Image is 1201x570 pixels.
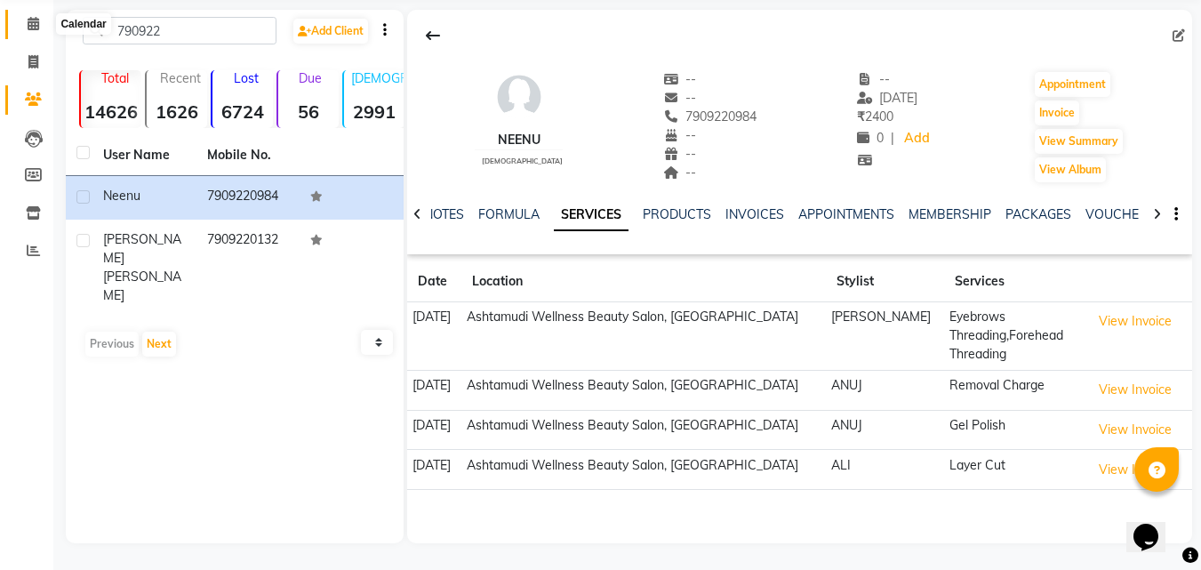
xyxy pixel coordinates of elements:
[1035,157,1106,182] button: View Album
[461,261,826,302] th: Location
[944,410,1085,450] td: Gel Polish
[944,450,1085,490] td: Layer Cut
[196,176,300,220] td: 7909220984
[857,108,893,124] span: 2400
[1091,416,1180,444] button: View Invoice
[154,70,207,86] p: Recent
[407,370,461,410] td: [DATE]
[826,302,944,371] td: [PERSON_NAME]
[826,370,944,410] td: ANUJ
[147,100,207,123] strong: 1626
[663,146,697,162] span: --
[1035,100,1079,125] button: Invoice
[663,127,697,143] span: --
[482,157,563,165] span: [DEMOGRAPHIC_DATA]
[351,70,404,86] p: [DEMOGRAPHIC_DATA]
[663,90,697,106] span: --
[1091,308,1180,335] button: View Invoice
[826,261,944,302] th: Stylist
[857,108,865,124] span: ₹
[92,135,196,176] th: User Name
[88,70,141,86] p: Total
[909,206,991,222] a: MEMBERSHIP
[725,206,784,222] a: INVOICES
[424,206,464,222] a: NOTES
[196,220,300,316] td: 7909220132
[475,131,563,149] div: Neenu
[663,71,697,87] span: --
[282,70,339,86] p: Due
[81,100,141,123] strong: 14626
[278,100,339,123] strong: 56
[461,450,826,490] td: Ashtamudi Wellness Beauty Salon, [GEOGRAPHIC_DATA]
[103,231,181,266] span: [PERSON_NAME]
[857,71,891,87] span: --
[103,269,181,303] span: [PERSON_NAME]
[1035,72,1110,97] button: Appointment
[1085,206,1156,222] a: VOUCHERS
[56,13,110,35] div: Calendar
[643,206,711,222] a: PRODUCTS
[492,70,546,124] img: avatar
[1091,456,1180,484] button: View Invoice
[798,206,894,222] a: APPOINTMENTS
[554,199,629,231] a: SERVICES
[1126,499,1183,552] iframe: chat widget
[407,450,461,490] td: [DATE]
[407,410,461,450] td: [DATE]
[826,450,944,490] td: ALI
[103,188,140,204] span: Neenu
[1091,376,1180,404] button: View Invoice
[83,17,276,44] input: Search by Name/Mobile/Email/Code
[944,261,1085,302] th: Services
[891,129,894,148] span: |
[220,70,273,86] p: Lost
[142,332,176,357] button: Next
[212,100,273,123] strong: 6724
[461,370,826,410] td: Ashtamudi Wellness Beauty Salon, [GEOGRAPHIC_DATA]
[344,100,404,123] strong: 2991
[857,90,918,106] span: [DATE]
[857,130,884,146] span: 0
[1035,129,1123,154] button: View Summary
[944,370,1085,410] td: Removal Charge
[407,302,461,371] td: [DATE]
[461,302,826,371] td: Ashtamudi Wellness Beauty Salon, [GEOGRAPHIC_DATA]
[901,126,933,151] a: Add
[944,302,1085,371] td: Eyebrows Threading,Forehead Threading
[196,135,300,176] th: Mobile No.
[826,410,944,450] td: ANUJ
[478,206,540,222] a: FORMULA
[1005,206,1071,222] a: PACKAGES
[461,410,826,450] td: Ashtamudi Wellness Beauty Salon, [GEOGRAPHIC_DATA]
[407,261,461,302] th: Date
[663,165,697,181] span: --
[414,19,452,52] div: Back to Client
[663,108,757,124] span: 7909220984
[293,19,368,44] a: Add Client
